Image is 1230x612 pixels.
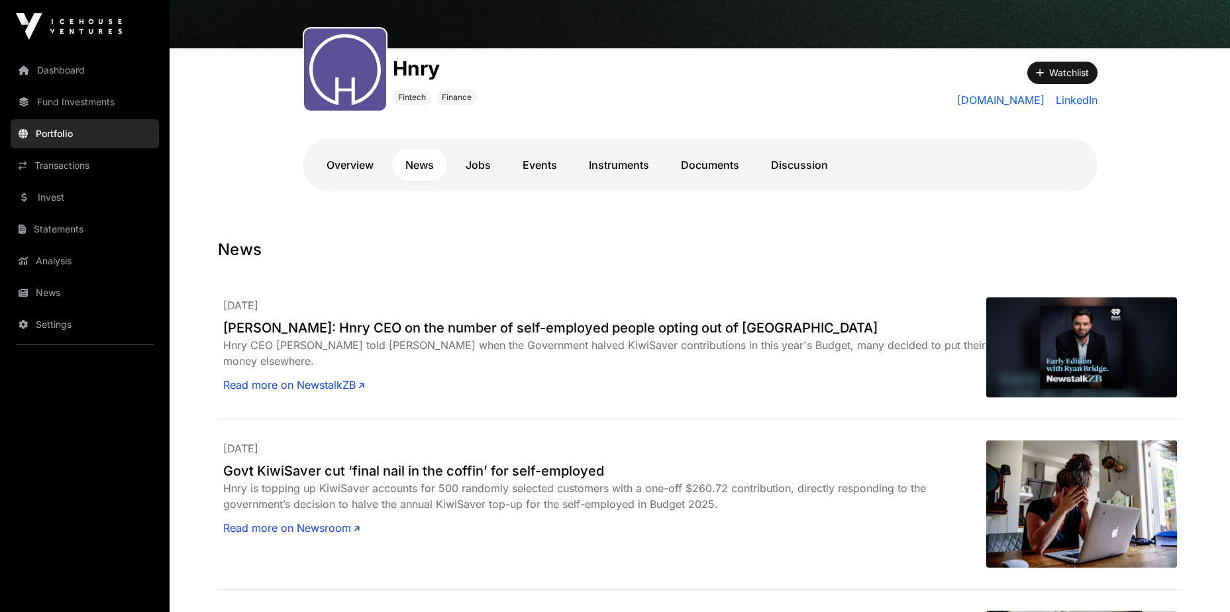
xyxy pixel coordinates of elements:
[398,92,426,103] span: Fintech
[313,149,387,181] a: Overview
[11,183,159,212] a: Invest
[11,246,159,276] a: Analysis
[392,149,447,181] a: News
[1027,62,1098,84] button: Watchlist
[11,215,159,244] a: Statements
[442,92,472,103] span: Finance
[11,151,159,180] a: Transactions
[1051,92,1098,108] a: LinkedIn
[576,149,662,181] a: Instruments
[11,310,159,339] a: Settings
[309,34,381,105] img: Hnry.svg
[11,56,159,85] a: Dashboard
[16,13,122,40] img: Icehouse Ventures Logo
[11,87,159,117] a: Fund Investments
[223,520,360,536] a: Read more on Newsroom
[393,56,477,80] h1: Hnry
[223,440,986,456] p: [DATE]
[223,319,986,337] a: [PERSON_NAME]: Hnry CEO on the number of self-employed people opting out of [GEOGRAPHIC_DATA]
[986,440,1177,568] img: GettyImages-1216299239-scaled.jpg
[223,377,364,393] a: Read more on NewstalkZB
[223,480,986,512] div: Hnry is topping up KiwiSaver accounts for 500 randomly selected customers with a one-off $260.72 ...
[986,297,1177,397] img: image.jpg
[223,297,986,313] p: [DATE]
[758,149,841,181] a: Discussion
[11,278,159,307] a: News
[313,149,1087,181] nav: Tabs
[223,462,986,480] a: Govt KiwiSaver cut ‘final nail in the coffin’ for self-employed
[957,92,1045,108] a: [DOMAIN_NAME]
[11,119,159,148] a: Portfolio
[452,149,504,181] a: Jobs
[509,149,570,181] a: Events
[668,149,752,181] a: Documents
[218,239,1182,260] h1: News
[223,337,986,369] div: Hnry CEO [PERSON_NAME] told [PERSON_NAME] when the Government halved KiwiSaver contributions in t...
[1164,548,1230,612] iframe: Chat Widget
